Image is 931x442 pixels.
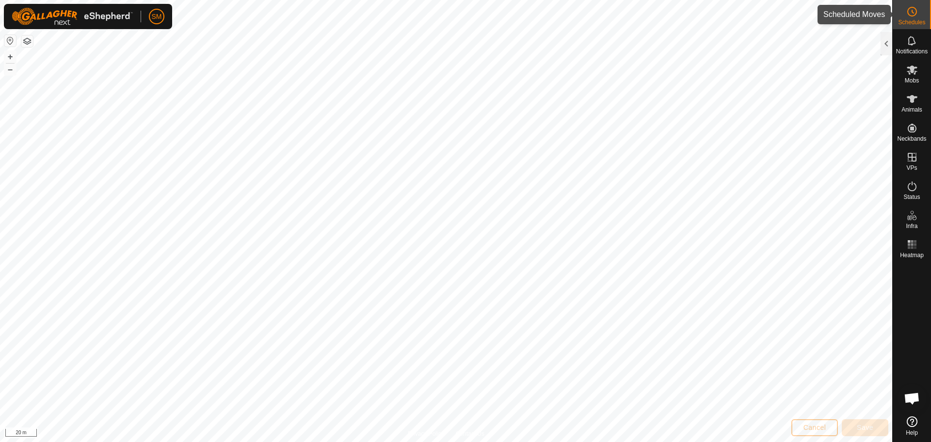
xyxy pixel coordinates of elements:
[896,49,928,54] span: Notifications
[4,64,16,75] button: –
[903,194,920,200] span: Status
[21,35,33,47] button: Map Layers
[152,12,162,22] span: SM
[12,8,133,25] img: Gallagher Logo
[456,429,484,438] a: Contact Us
[906,223,917,229] span: Infra
[905,78,919,83] span: Mobs
[4,35,16,47] button: Reset Map
[408,429,444,438] a: Privacy Policy
[900,252,924,258] span: Heatmap
[901,107,922,113] span: Animals
[898,384,927,413] div: Open chat
[898,19,925,25] span: Schedules
[897,136,926,142] span: Neckbands
[906,430,918,436] span: Help
[4,51,16,63] button: +
[893,412,931,440] a: Help
[906,165,917,171] span: VPs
